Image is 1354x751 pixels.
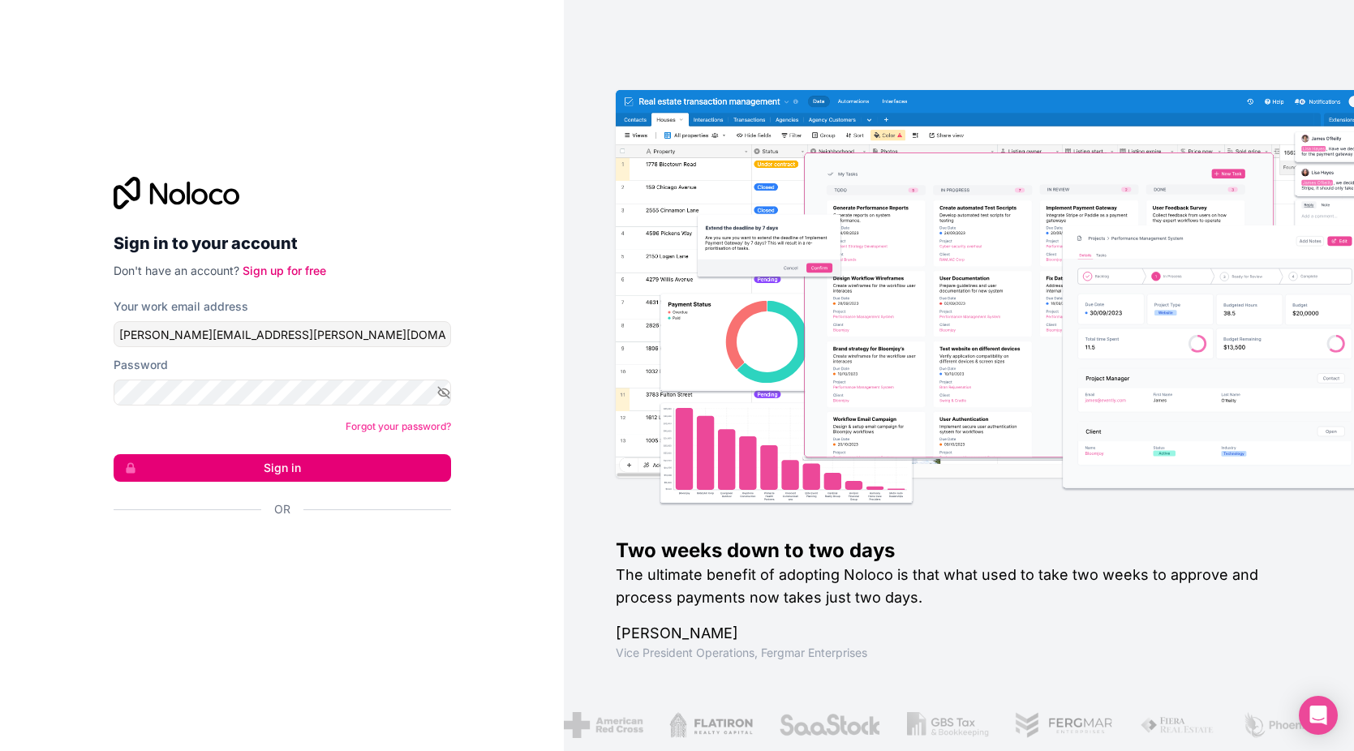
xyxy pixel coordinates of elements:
a: Forgot your password? [346,420,451,432]
div: Open Intercom Messenger [1299,696,1338,735]
iframe: Sign in with Google Button [105,535,446,571]
h2: The ultimate benefit of adopting Noloco is that what used to take two weeks to approve and proces... [616,564,1302,609]
label: Your work email address [114,298,248,315]
img: /assets/gbstax-C-GtDUiK.png [906,712,989,738]
span: Don't have an account? [114,264,239,277]
input: Email address [114,321,451,347]
img: /assets/fergmar-CudnrXN5.png [1014,712,1113,738]
h2: Sign in to your account [114,229,451,258]
label: Password [114,357,168,373]
img: /assets/flatiron-C8eUkumj.png [668,712,753,738]
a: Sign up for free [243,264,326,277]
button: Sign in [114,454,451,482]
span: Or [274,501,290,517]
img: /assets/saastock-C6Zbiodz.png [778,712,880,738]
h1: [PERSON_NAME] [616,622,1302,645]
input: Password [114,380,451,406]
img: /assets/phoenix-BREaitsQ.png [1241,712,1329,738]
img: /assets/american-red-cross-BAupjrZR.png [564,712,643,738]
img: /assets/fiera-fwj2N5v4.png [1139,712,1215,738]
h1: Vice President Operations , Fergmar Enterprises [616,645,1302,661]
h1: Two weeks down to two days [616,538,1302,564]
